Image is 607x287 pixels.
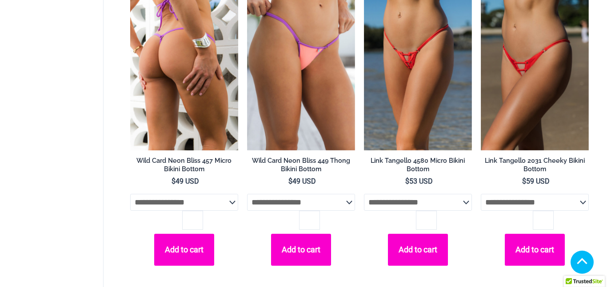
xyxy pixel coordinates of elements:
[182,211,203,229] input: Product quantity
[505,234,565,266] button: Add to cart
[271,234,331,266] button: Add to cart
[481,157,589,173] h2: Link Tangello 2031 Cheeky Bikini Bottom
[416,211,437,229] input: Product quantity
[247,157,355,177] a: Wild Card Neon Bliss 449 Thong Bikini Bottom
[481,157,589,177] a: Link Tangello 2031 Cheeky Bikini Bottom
[247,157,355,173] h2: Wild Card Neon Bliss 449 Thong Bikini Bottom
[172,177,176,185] span: $
[288,177,316,185] bdi: 49 USD
[364,157,472,173] h2: Link Tangello 4580 Micro Bikini Bottom
[522,177,526,185] span: $
[364,157,472,177] a: Link Tangello 4580 Micro Bikini Bottom
[130,157,238,173] h2: Wild Card Neon Bliss 457 Micro Bikini Bottom
[522,177,550,185] bdi: 59 USD
[533,211,554,229] input: Product quantity
[405,177,433,185] bdi: 53 USD
[288,177,292,185] span: $
[172,177,199,185] bdi: 49 USD
[299,211,320,229] input: Product quantity
[154,234,215,266] button: Add to cart
[130,157,238,177] a: Wild Card Neon Bliss 457 Micro Bikini Bottom
[405,177,409,185] span: $
[388,234,448,266] button: Add to cart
